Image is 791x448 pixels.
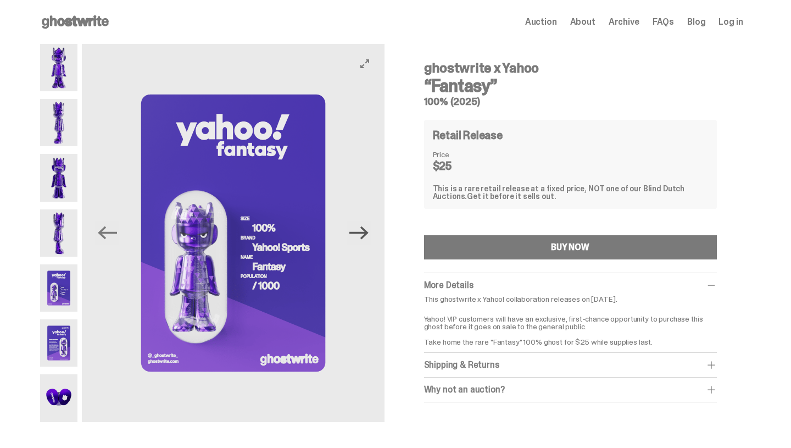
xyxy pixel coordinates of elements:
[358,57,371,70] button: View full-screen
[424,384,717,395] div: Why not an auction?
[570,18,595,26] a: About
[40,319,78,367] img: Yahoo-HG---6.png
[467,191,556,201] span: Get it before it sells out.
[433,185,708,200] div: This is a rare retail release at a fixed price, NOT one of our Blind Dutch Auctions.
[40,374,78,422] img: Yahoo-HG---7.png
[40,44,78,91] img: Yahoo-HG---1.png
[424,359,717,370] div: Shipping & Returns
[424,279,474,291] span: More Details
[653,18,674,26] a: FAQs
[40,154,78,201] img: Yahoo-HG---3.png
[82,44,384,422] img: Yahoo-HG---5.png
[347,221,371,245] button: Next
[687,18,705,26] a: Blog
[424,235,717,259] button: BUY NOW
[95,221,119,245] button: Previous
[551,243,589,252] div: BUY NOW
[424,62,717,75] h4: ghostwrite x Yahoo
[433,130,503,141] h4: Retail Release
[433,151,488,158] dt: Price
[40,264,78,312] img: Yahoo-HG---5.png
[433,161,488,172] dd: $25
[40,99,78,146] img: Yahoo-HG---2.png
[424,97,717,107] h5: 100% (2025)
[525,18,557,26] a: Auction
[424,307,717,346] p: Yahoo! VIP customers will have an exclusive, first-chance opportunity to purchase this ghost befo...
[609,18,639,26] a: Archive
[424,295,717,303] p: This ghostwrite x Yahoo! collaboration releases on [DATE].
[40,209,78,257] img: Yahoo-HG---4.png
[718,18,743,26] a: Log in
[424,77,717,95] h3: “Fantasy”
